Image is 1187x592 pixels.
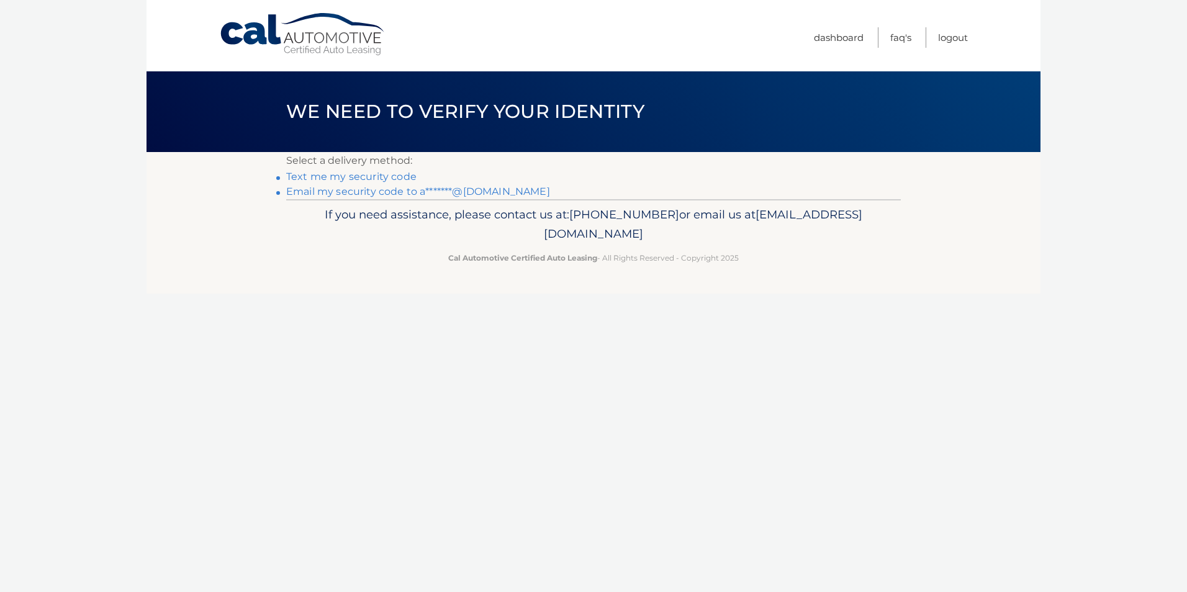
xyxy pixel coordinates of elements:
[286,152,901,169] p: Select a delivery method:
[814,27,864,48] a: Dashboard
[286,100,644,123] span: We need to verify your identity
[286,186,550,197] a: Email my security code to a*******@[DOMAIN_NAME]
[569,207,679,222] span: [PHONE_NUMBER]
[294,205,893,244] p: If you need assistance, please contact us at: or email us at
[448,253,597,262] strong: Cal Automotive Certified Auto Leasing
[286,171,417,182] a: Text me my security code
[219,12,387,56] a: Cal Automotive
[890,27,911,48] a: FAQ's
[938,27,968,48] a: Logout
[294,251,893,264] p: - All Rights Reserved - Copyright 2025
